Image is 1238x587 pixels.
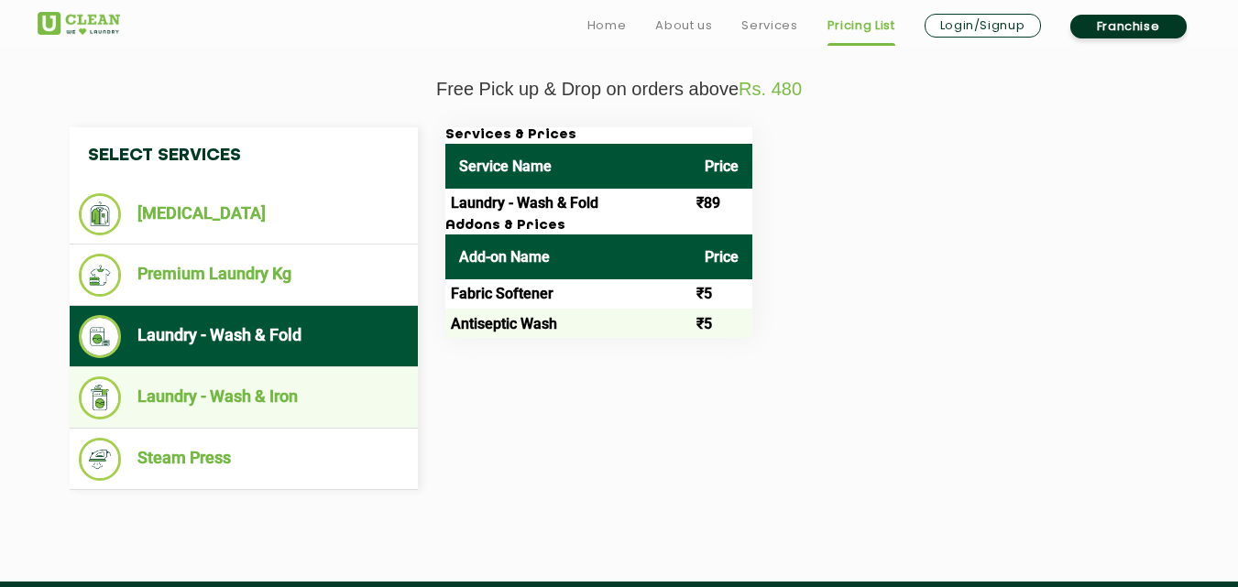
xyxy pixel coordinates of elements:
[445,144,691,189] th: Service Name
[79,315,122,358] img: Laundry - Wash & Fold
[79,193,122,235] img: Dry Cleaning
[79,254,409,297] li: Premium Laundry Kg
[827,15,895,37] a: Pricing List
[445,279,691,309] td: Fabric Softener
[38,12,120,35] img: UClean Laundry and Dry Cleaning
[38,79,1201,100] p: Free Pick up & Drop on orders above
[445,309,691,338] td: Antiseptic Wash
[70,127,418,184] h4: Select Services
[79,438,409,481] li: Steam Press
[691,309,752,338] td: ₹5
[445,127,752,144] h3: Services & Prices
[79,193,409,235] li: [MEDICAL_DATA]
[739,79,802,99] span: Rs. 480
[691,189,752,218] td: ₹89
[79,254,122,297] img: Premium Laundry Kg
[445,218,752,234] h3: Addons & Prices
[691,279,752,309] td: ₹5
[445,234,691,279] th: Add-on Name
[79,438,122,481] img: Steam Press
[691,234,752,279] th: Price
[445,189,691,218] td: Laundry - Wash & Fold
[925,14,1041,38] a: Login/Signup
[79,315,409,358] li: Laundry - Wash & Fold
[655,15,712,37] a: About us
[741,15,797,37] a: Services
[79,376,122,419] img: Laundry - Wash & Iron
[691,144,752,189] th: Price
[1070,15,1187,38] a: Franchise
[79,376,409,419] li: Laundry - Wash & Iron
[587,15,627,37] a: Home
